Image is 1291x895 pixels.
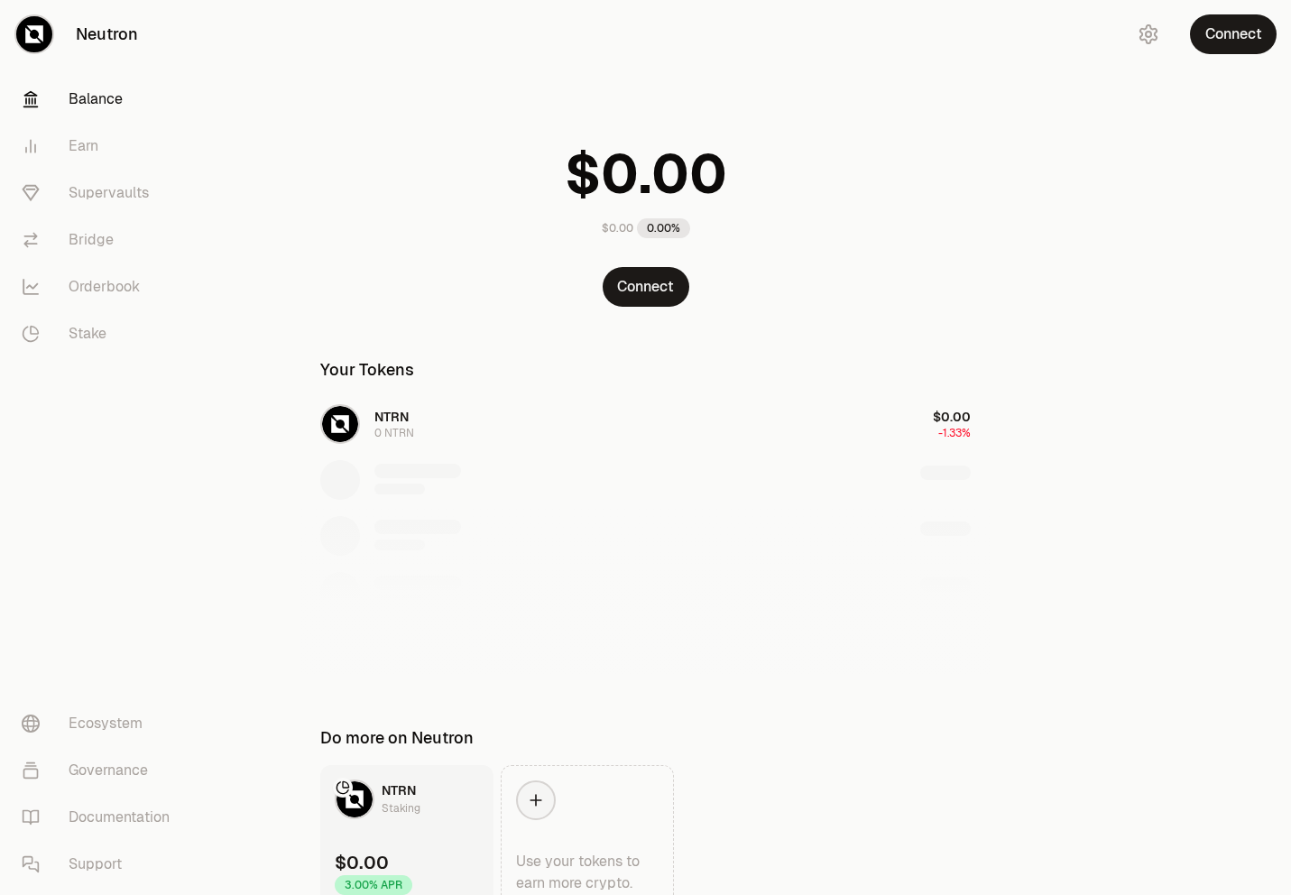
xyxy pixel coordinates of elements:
[320,357,414,383] div: Your Tokens
[7,123,195,170] a: Earn
[7,747,195,794] a: Governance
[7,217,195,263] a: Bridge
[637,218,690,238] div: 0.00%
[337,781,373,817] img: NTRN Logo
[382,799,420,817] div: Staking
[382,782,416,798] span: NTRN
[320,725,474,751] div: Do more on Neutron
[7,170,195,217] a: Supervaults
[7,310,195,357] a: Stake
[602,221,633,235] div: $0.00
[7,794,195,841] a: Documentation
[7,841,195,888] a: Support
[335,875,412,895] div: 3.00% APR
[516,851,659,894] div: Use your tokens to earn more crypto.
[335,850,389,875] div: $0.00
[603,267,689,307] button: Connect
[7,700,195,747] a: Ecosystem
[7,76,195,123] a: Balance
[1190,14,1277,54] button: Connect
[7,263,195,310] a: Orderbook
